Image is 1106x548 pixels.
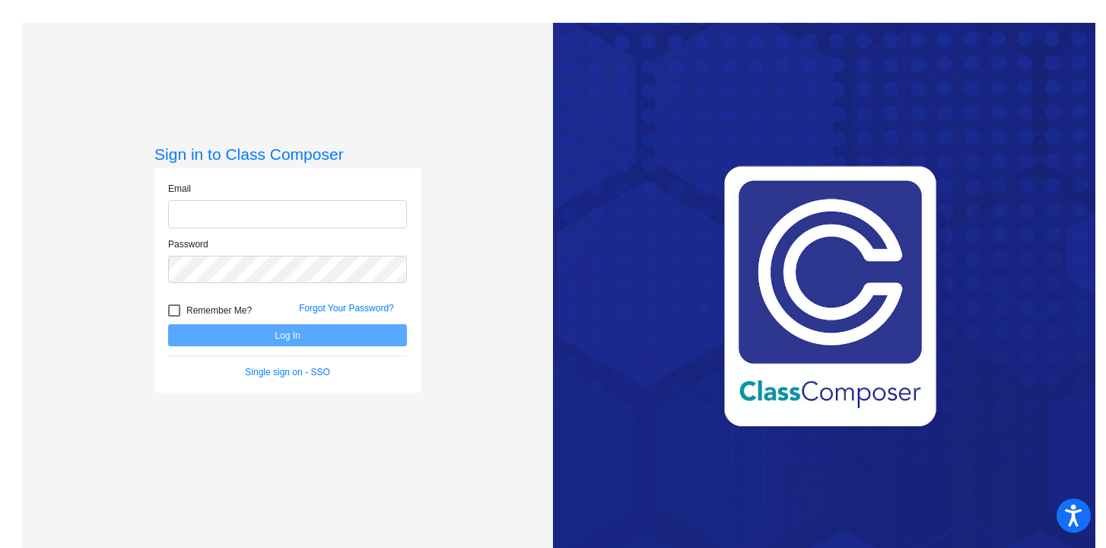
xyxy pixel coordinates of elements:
[245,367,329,378] a: Single sign on - SSO
[186,301,252,320] span: Remember Me?
[168,182,191,196] label: Email
[154,145,421,164] h3: Sign in to Class Composer
[299,303,394,314] a: Forgot Your Password?
[168,237,208,251] label: Password
[168,324,407,346] button: Log In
